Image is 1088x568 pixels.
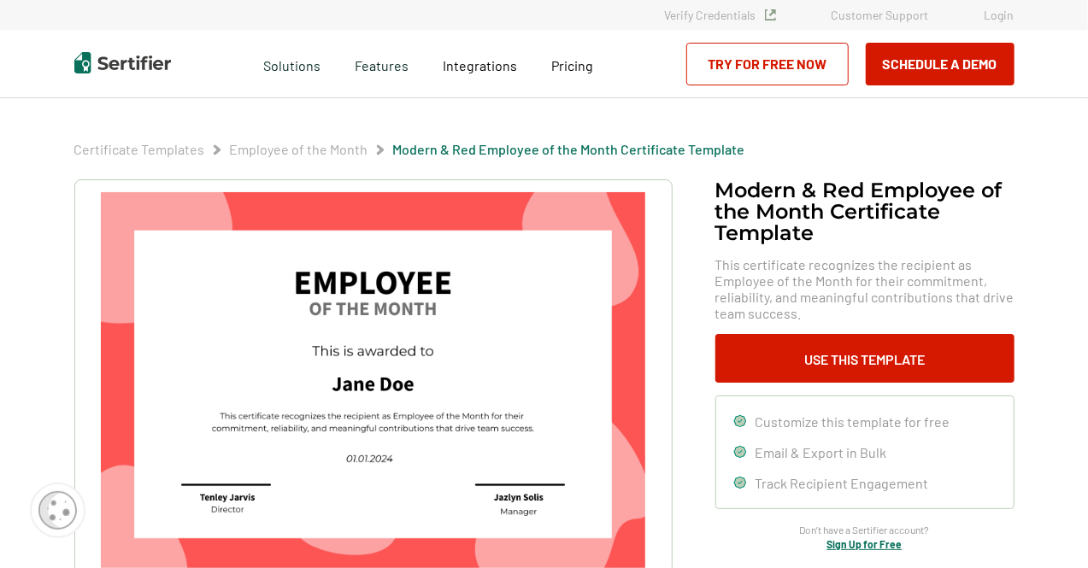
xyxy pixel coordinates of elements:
button: Schedule a Demo [866,43,1014,85]
a: Sign Up for Free [827,538,903,550]
img: Cookie Popup Icon [38,491,77,530]
div: Breadcrumb [74,141,745,158]
span: Customize this template for free [756,413,950,430]
img: Sertifier | Digital Credentialing Platform [74,52,171,73]
a: Customer Support [832,8,929,22]
span: Don’t have a Sertifier account? [800,522,930,538]
a: Employee of the Month [230,141,368,157]
a: Verify Credentials [665,8,776,22]
span: Integrations [443,57,517,73]
span: Track Recipient Engagement [756,475,929,491]
a: Pricing [551,53,593,74]
img: Verified [765,9,776,20]
span: Features [355,53,409,74]
a: Modern & Red Employee of the Month Certificate Template [393,141,745,157]
span: Employee of the Month [230,141,368,158]
span: Email & Export in Bulk [756,444,887,460]
span: Pricing [551,57,593,73]
span: Certificate Templates [74,141,205,158]
a: Login [985,8,1014,22]
button: Use This Template [715,334,1014,383]
span: Solutions [263,53,321,74]
a: Integrations [443,53,517,74]
a: Certificate Templates [74,141,205,157]
span: Modern & Red Employee of the Month Certificate Template [393,141,745,158]
span: This certificate recognizes the recipient as Employee of the Month for their commitment, reliabil... [715,256,1014,321]
a: Try for Free Now [686,43,849,85]
h1: Modern & Red Employee of the Month Certificate Template [715,179,1014,243]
